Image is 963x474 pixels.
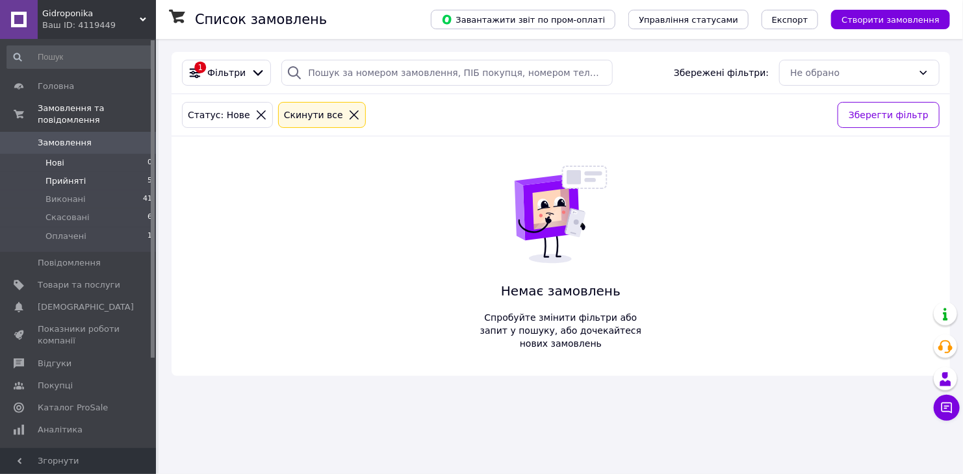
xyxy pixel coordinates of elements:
[45,175,86,187] span: Прийняті
[38,424,83,436] span: Аналітика
[148,212,152,223] span: 6
[6,45,153,69] input: Пошук
[148,157,152,169] span: 0
[790,66,913,80] div: Не обрано
[841,15,940,25] span: Створити замовлення
[475,311,647,350] span: Спробуйте змінити фільтри або запит у пошуку, або дочекайтеся нових замовлень
[185,108,253,122] div: Статус: Нове
[38,103,156,126] span: Замовлення та повідомлення
[772,15,808,25] span: Експорт
[148,175,152,187] span: 5
[148,231,152,242] span: 1
[431,10,615,29] button: Завантажити звіт по пром-оплаті
[38,301,134,313] span: [DEMOGRAPHIC_DATA]
[45,231,86,242] span: Оплачені
[38,402,108,414] span: Каталог ProSale
[628,10,749,29] button: Управління статусами
[207,66,246,79] span: Фільтри
[45,193,86,205] span: Виконані
[38,81,74,92] span: Головна
[38,358,71,369] span: Відгуки
[281,60,612,86] input: Пошук за номером замовлення, ПІБ покупця, номером телефону, Email, номером накладної
[45,212,90,223] span: Скасовані
[762,10,819,29] button: Експорт
[38,137,92,149] span: Замовлення
[38,323,120,347] span: Показники роботи компанії
[831,10,950,29] button: Створити замовлення
[441,14,605,25] span: Завантажити звіт по пром-оплаті
[934,395,960,421] button: Чат з покупцем
[38,279,120,291] span: Товари та послуги
[849,108,929,122] span: Зберегти фільтр
[281,108,346,122] div: Cкинути все
[38,257,101,269] span: Повідомлення
[838,102,940,128] button: Зберегти фільтр
[195,12,327,27] h1: Список замовлень
[475,282,647,301] span: Немає замовлень
[818,14,950,24] a: Створити замовлення
[38,380,73,392] span: Покупці
[42,8,140,19] span: Gidroponika
[38,446,120,469] span: Управління сайтом
[143,193,152,205] span: 41
[45,157,64,169] span: Нові
[42,19,156,31] div: Ваш ID: 4119449
[674,66,769,79] span: Збережені фільтри:
[639,15,738,25] span: Управління статусами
